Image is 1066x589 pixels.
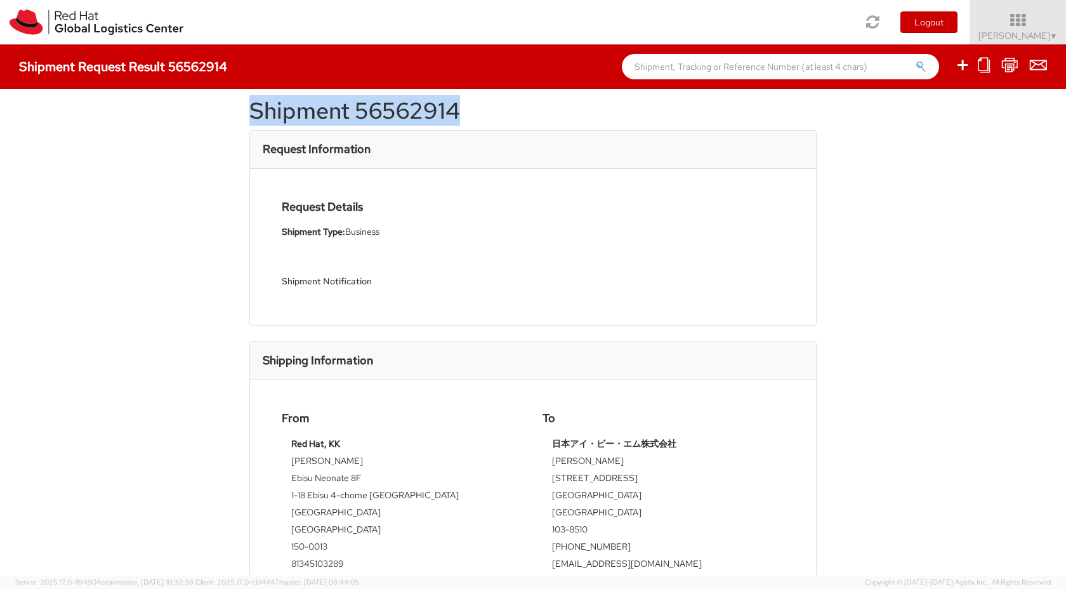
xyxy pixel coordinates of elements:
img: rh-logistics-00dfa346123c4ec078e1.svg [10,10,183,35]
span: master, [DATE] 10:32:38 [116,578,194,586]
td: 103-8510 [552,523,775,540]
td: 150-0013 [291,540,514,557]
td: [EMAIL_ADDRESS][DOMAIN_NAME] [552,557,775,574]
h4: Shipment Request Result 56562914 [19,60,227,74]
td: [PERSON_NAME] [291,454,514,472]
td: [GEOGRAPHIC_DATA] [552,506,775,523]
input: Shipment, Tracking or Reference Number (at least 4 chars) [622,54,939,79]
h1: Shipment 56562914 [249,98,817,124]
h5: Shipment Notification [282,277,523,286]
li: Business [282,225,523,239]
strong: 日本アイ・ビー・エム株式会社 [552,438,676,449]
span: Copyright © [DATE]-[DATE] Agistix Inc., All Rights Reserved [865,578,1051,588]
td: [GEOGRAPHIC_DATA] [552,489,775,506]
span: Client: 2025.17.0-cb14447 [195,578,359,586]
h4: To [543,412,784,425]
strong: Shipment Type: [282,226,345,237]
h4: From [282,412,523,425]
td: [GEOGRAPHIC_DATA] [291,523,514,540]
td: 1-18 Ebisu 4-chome [GEOGRAPHIC_DATA] [291,489,514,506]
button: Logout [900,11,957,33]
td: [PHONE_NUMBER] [552,540,775,557]
span: master, [DATE] 08:44:05 [279,578,359,586]
h3: Shipping Information [263,354,373,367]
td: [GEOGRAPHIC_DATA] [291,506,514,523]
strong: Red Hat, KK [291,438,340,449]
h4: Request Details [282,201,523,213]
td: [PERSON_NAME] [552,454,775,472]
span: ▼ [1050,31,1058,41]
td: [STREET_ADDRESS] [552,472,775,489]
span: Server: 2025.17.0-1194904eeae [15,578,194,586]
td: Ebisu Neonate 8F [291,472,514,489]
span: [PERSON_NAME] [978,30,1058,41]
h3: Request Information [263,143,371,156]
td: 81345103289 [291,557,514,574]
